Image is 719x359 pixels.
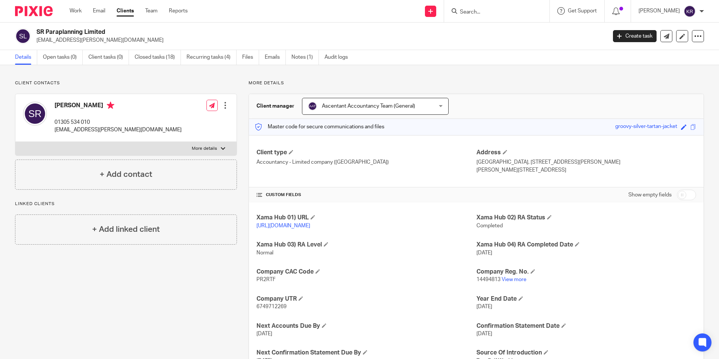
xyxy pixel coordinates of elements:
[256,102,294,110] h3: Client manager
[55,126,182,134] p: [EMAIL_ADDRESS][PERSON_NAME][DOMAIN_NAME]
[322,103,415,109] span: Ascentant Accountancy Team (General)
[476,295,696,303] h4: Year End Date
[43,50,83,65] a: Open tasks (0)
[100,169,152,180] h4: + Add contact
[256,192,476,198] h4: CUSTOM FIELDS
[256,304,287,309] span: 6749712269
[265,50,286,65] a: Emails
[249,80,704,86] p: More details
[613,30,657,42] a: Create task
[55,119,182,126] p: 01305 534 010
[476,349,696,357] h4: Source Of Introduction
[36,37,602,44] p: [EMAIL_ADDRESS][PERSON_NAME][DOMAIN_NAME]
[93,7,105,15] a: Email
[476,331,492,336] span: [DATE]
[308,102,317,111] img: svg%3E
[107,102,114,109] i: Primary
[117,7,134,15] a: Clients
[55,102,182,111] h4: [PERSON_NAME]
[568,8,597,14] span: Get Support
[615,123,677,131] div: groovy-silver-tartan-jacket
[255,123,384,131] p: Master code for secure communications and files
[145,7,158,15] a: Team
[256,158,476,166] p: Accountancy - Limited company ([GEOGRAPHIC_DATA])
[256,349,476,357] h4: Next Confirmation Statement Due By
[256,268,476,276] h4: Company CAC Code
[256,295,476,303] h4: Company UTR
[23,102,47,126] img: svg%3E
[476,214,696,222] h4: Xama Hub 02) RA Status
[291,50,319,65] a: Notes (1)
[92,224,160,235] h4: + Add linked client
[476,223,503,228] span: Completed
[242,50,259,65] a: Files
[476,158,696,166] p: [GEOGRAPHIC_DATA], [STREET_ADDRESS][PERSON_NAME]
[15,80,237,86] p: Client contacts
[476,322,696,330] h4: Confirmation Statement Date
[15,28,31,44] img: svg%3E
[476,268,696,276] h4: Company Reg. No.
[639,7,680,15] p: [PERSON_NAME]
[476,149,696,157] h4: Address
[135,50,181,65] a: Closed tasks (18)
[256,214,476,222] h4: Xama Hub 01) URL
[15,50,37,65] a: Details
[15,6,53,16] img: Pixie
[256,223,310,228] a: [URL][DOMAIN_NAME]
[15,201,237,207] p: Linked clients
[192,146,217,152] p: More details
[256,331,272,336] span: [DATE]
[36,28,488,36] h2: SR Paraplanning Limited
[256,149,476,157] h4: Client type
[476,250,492,256] span: [DATE]
[70,7,82,15] a: Work
[476,166,696,174] p: [PERSON_NAME][STREET_ADDRESS]
[684,5,696,17] img: svg%3E
[476,304,492,309] span: [DATE]
[256,322,476,330] h4: Next Accounts Due By
[88,50,129,65] a: Client tasks (0)
[628,191,672,199] label: Show empty fields
[169,7,188,15] a: Reports
[256,250,273,256] span: Normal
[502,277,526,282] a: View more
[476,277,501,282] span: 14494813
[256,241,476,249] h4: Xama Hub 03) RA Level
[459,9,527,16] input: Search
[476,241,696,249] h4: Xama Hub 04) RA Completed Date
[256,277,276,282] span: PR2RTF
[325,50,353,65] a: Audit logs
[187,50,237,65] a: Recurring tasks (4)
